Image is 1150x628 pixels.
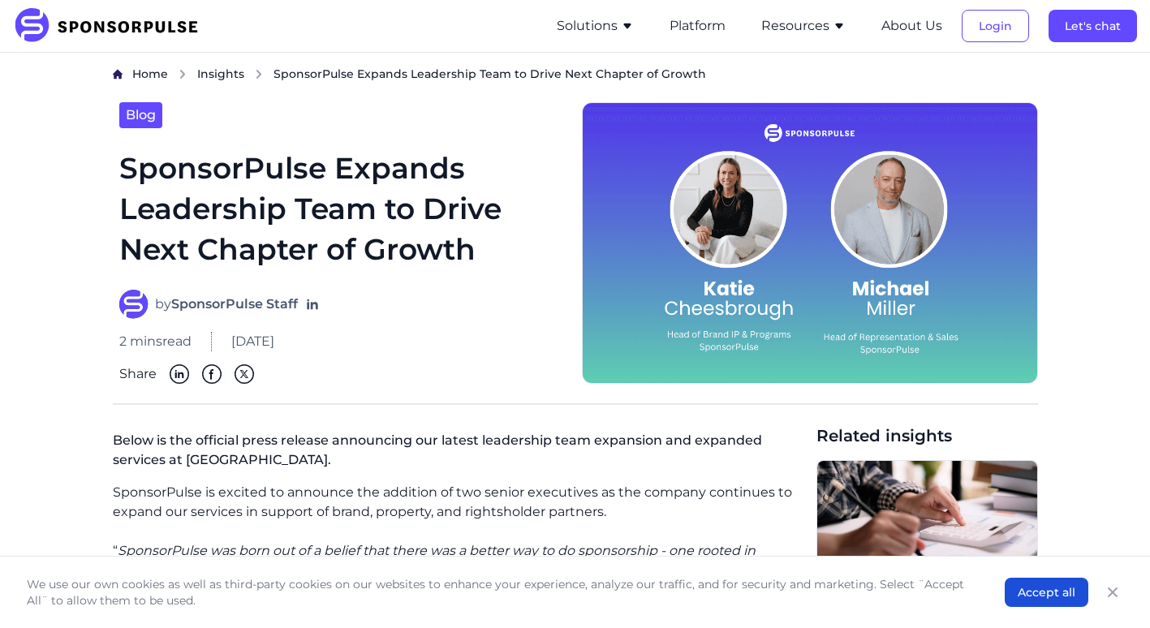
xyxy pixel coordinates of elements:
[197,67,244,81] span: Insights
[231,332,274,351] span: [DATE]
[132,66,168,83] a: Home
[202,364,222,384] img: Facebook
[235,364,254,384] img: Twitter
[881,16,942,36] button: About Us
[670,19,726,33] a: Platform
[119,290,149,319] img: SponsorPulse Staff
[113,483,803,522] p: SponsorPulse is excited to announce the addition of two senior executives as the company continue...
[962,19,1029,33] a: Login
[817,461,1037,617] img: Getty Images courtesy of Unsplash
[816,424,1038,447] span: Related insights
[170,364,189,384] img: Linkedin
[1049,10,1137,42] button: Let's chat
[254,69,264,80] img: chevron right
[113,69,123,80] img: Home
[178,69,187,80] img: chevron right
[27,576,972,609] p: We use our own cookies as well as third-party cookies on our websites to enhance your experience,...
[1101,581,1124,604] button: Close
[113,543,756,578] i: SponsorPulse was born out of a belief that there was a better way to do sponsorship - one rooted ...
[197,66,244,83] a: Insights
[155,295,298,314] span: by
[1005,578,1088,607] button: Accept all
[304,296,321,312] a: Follow on LinkedIn
[119,102,162,128] a: Blog
[582,102,1038,384] img: Katie Cheesbrough and Michael Miller Join SponsorPulse to Accelerate Strategic Services
[132,67,168,81] span: Home
[670,16,726,36] button: Platform
[119,148,562,270] h1: SponsorPulse Expands Leadership Team to Drive Next Chapter of Growth
[1049,19,1137,33] a: Let's chat
[962,10,1029,42] button: Login
[761,16,846,36] button: Resources
[171,296,298,312] strong: SponsorPulse Staff
[119,364,157,384] span: Share
[13,8,210,44] img: SponsorPulse
[881,19,942,33] a: About Us
[557,16,634,36] button: Solutions
[113,424,803,483] p: Below is the official press release announcing our latest leadership team expansion and expanded ...
[119,332,192,351] span: 2 mins read
[274,66,706,82] span: SponsorPulse Expands Leadership Team to Drive Next Chapter of Growth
